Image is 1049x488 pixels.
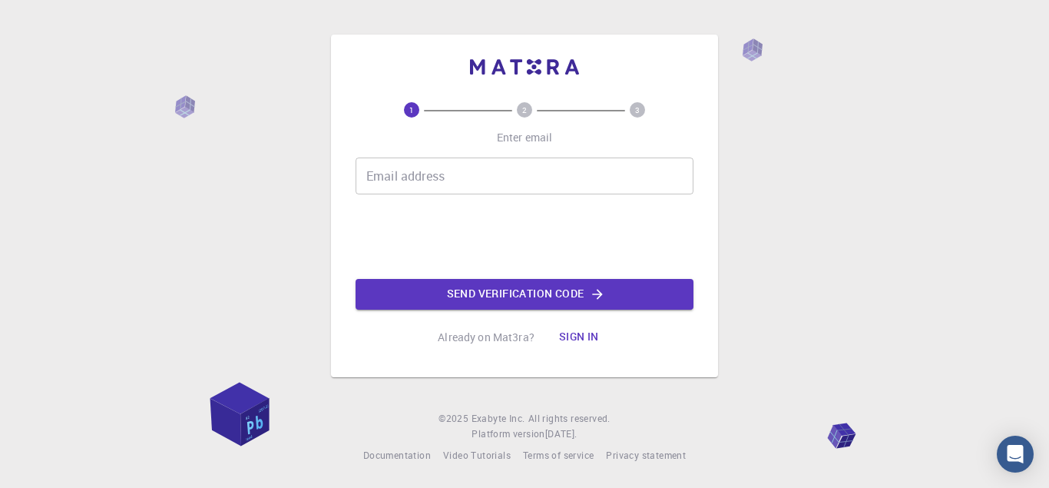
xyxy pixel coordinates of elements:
[528,411,611,427] span: All rights reserved.
[363,449,431,461] span: Documentation
[545,427,577,440] span: [DATE] .
[438,411,471,427] span: © 2025
[443,448,511,463] a: Video Tutorials
[363,448,431,463] a: Documentation
[472,411,525,427] a: Exabyte Inc.
[606,448,686,463] a: Privacy statement
[606,449,686,461] span: Privacy statement
[523,448,594,463] a: Terms of service
[438,330,534,345] p: Already on Mat3ra?
[522,105,527,115] text: 2
[545,427,577,442] a: [DATE].
[997,436,1034,473] div: Open Intercom Messenger
[497,130,553,145] p: Enter email
[408,207,641,267] iframe: reCAPTCHA
[635,105,640,115] text: 3
[472,412,525,424] span: Exabyte Inc.
[547,322,611,353] button: Sign in
[443,449,511,461] span: Video Tutorials
[472,427,544,442] span: Platform version
[356,279,693,310] button: Send verification code
[523,449,594,461] span: Terms of service
[409,105,414,115] text: 1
